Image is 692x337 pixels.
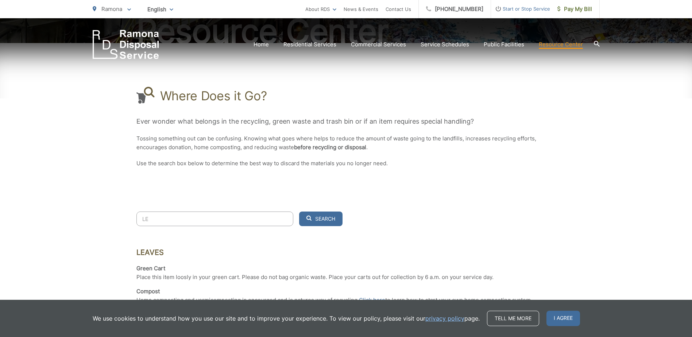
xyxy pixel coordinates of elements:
h3: Leaves [136,248,556,257]
p: Tossing something out can be confusing. Knowing what goes where helps to reduce the amount of was... [136,134,556,152]
p: Use the search box below to determine the best way to discard the materials you no longer need. [136,159,556,168]
a: News & Events [344,5,378,13]
a: Contact Us [386,5,411,13]
p: Home composting and vermicomposting is encourged and is natures way of recycling. to learn how to... [136,296,532,305]
a: About RDS [305,5,336,13]
strong: Green Cart [136,265,165,272]
span: Ramona [101,5,122,12]
span: Search [315,216,335,222]
a: Home [254,40,269,49]
p: Place this item loosly in your green cart. Please do not bag organic waste. Place your carts out ... [136,273,494,282]
a: Public Facilities [484,40,524,49]
a: Commercial Services [351,40,406,49]
p: Ever wonder what belongs in the recycling, green waste and trash bin or if an item requires speci... [136,116,556,127]
a: EDCD logo. Return to the homepage. [93,30,159,59]
a: Resource Center [539,40,583,49]
a: Tell me more [487,311,539,326]
p: We use cookies to understand how you use our site and to improve your experience. To view our pol... [93,314,480,323]
a: Click here [359,296,385,305]
span: English [142,3,179,16]
a: privacy policy [425,314,464,323]
strong: before recycling or disposal [294,144,366,151]
button: Search [299,212,343,226]
strong: Compost [136,288,160,295]
input: Search [136,212,293,226]
a: Residential Services [283,40,336,49]
span: Pay My Bill [557,5,592,13]
a: Service Schedules [421,40,469,49]
h1: Where Does it Go? [160,89,267,103]
span: I agree [546,311,580,326]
